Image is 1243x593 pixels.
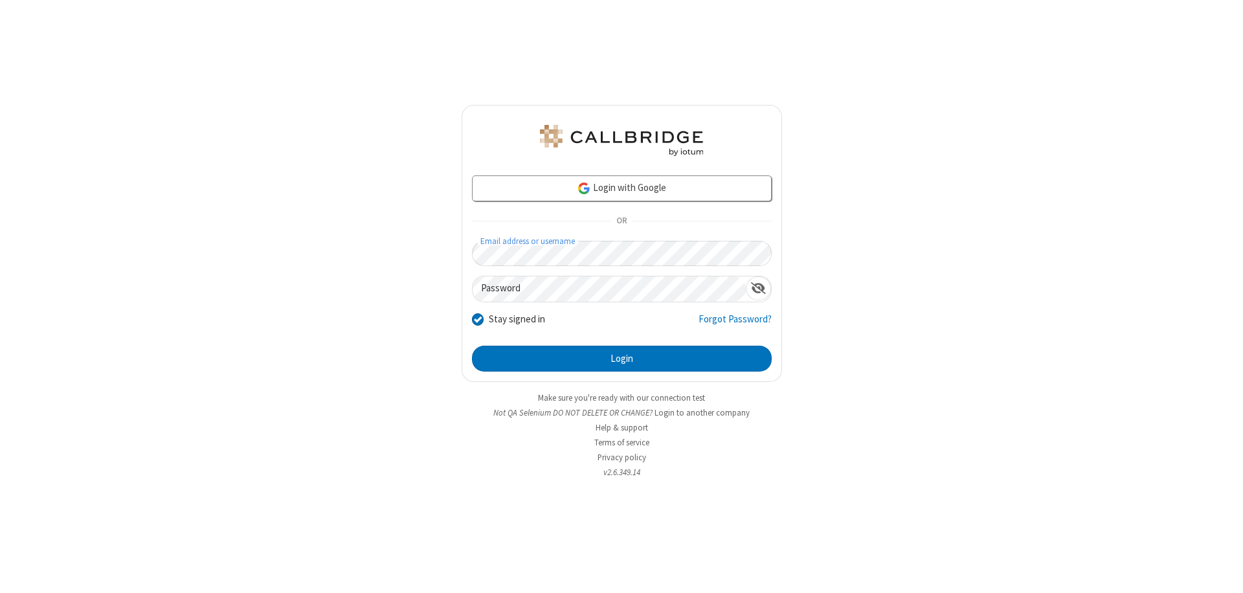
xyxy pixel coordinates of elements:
img: google-icon.png [577,181,591,196]
img: QA Selenium DO NOT DELETE OR CHANGE [537,125,706,156]
button: Login to another company [655,407,750,419]
button: Login [472,346,772,372]
a: Help & support [596,422,648,433]
a: Terms of service [594,437,649,448]
a: Make sure you're ready with our connection test [538,392,705,403]
a: Forgot Password? [699,312,772,337]
div: Show password [746,276,771,300]
a: Privacy policy [598,452,646,463]
li: Not QA Selenium DO NOT DELETE OR CHANGE? [462,407,782,419]
input: Email address or username [472,241,772,266]
li: v2.6.349.14 [462,466,782,478]
input: Password [473,276,746,302]
label: Stay signed in [489,312,545,327]
a: Login with Google [472,175,772,201]
span: OR [611,212,632,230]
